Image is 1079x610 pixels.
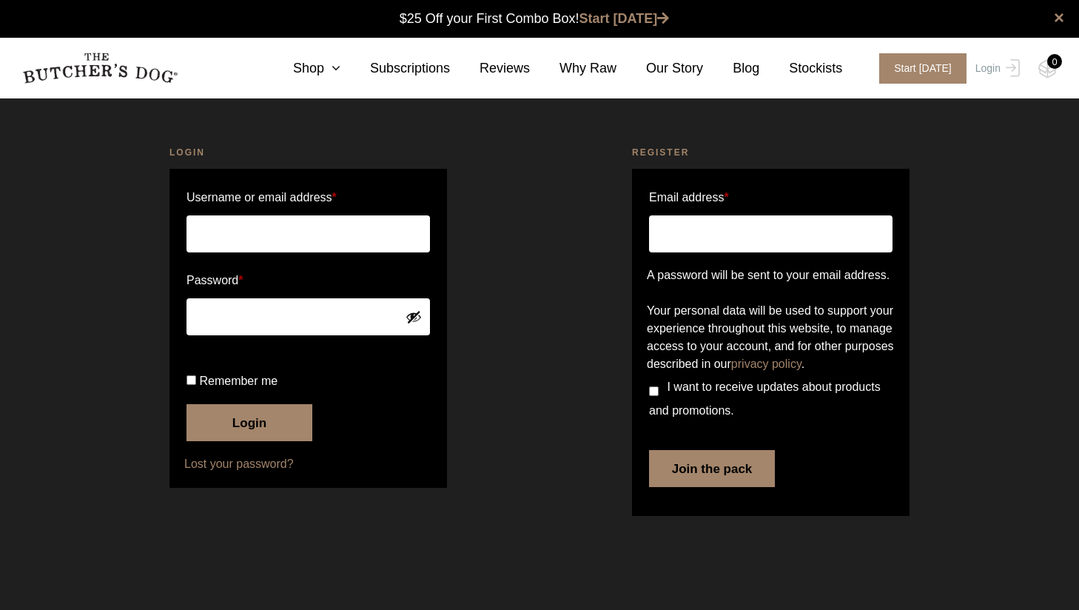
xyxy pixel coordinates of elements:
a: Our Story [616,58,703,78]
h2: Login [169,145,447,160]
img: TBD_Cart-Empty.png [1038,59,1057,78]
a: Lost your password? [184,455,432,473]
a: Start [DATE] [579,11,670,26]
input: I want to receive updates about products and promotions. [649,386,659,396]
a: Blog [703,58,759,78]
label: Password [186,269,430,292]
a: Login [972,53,1020,84]
a: Reviews [450,58,530,78]
span: I want to receive updates about products and promotions. [649,381,881,417]
button: Login [186,404,312,441]
input: Remember me [186,375,196,385]
div: 0 [1047,54,1062,69]
a: close [1054,9,1064,27]
span: Start [DATE] [879,53,967,84]
label: Username or email address [186,186,430,210]
p: Your personal data will be used to support your experience throughout this website, to manage acc... [647,302,895,373]
a: Why Raw [530,58,616,78]
button: Join the pack [649,450,775,487]
p: A password will be sent to your email address. [647,267,895,284]
a: privacy policy [731,358,801,370]
label: Email address [649,186,729,210]
a: Shop [263,58,340,78]
h2: Register [632,145,910,160]
a: Start [DATE] [864,53,972,84]
a: Subscriptions [340,58,450,78]
span: Remember me [199,375,278,387]
button: Show password [406,309,422,325]
a: Stockists [759,58,842,78]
